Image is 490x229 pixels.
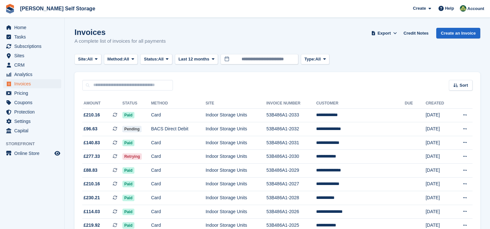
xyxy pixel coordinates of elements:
span: Paid [122,209,134,215]
span: Site: [78,56,87,62]
a: menu [3,126,61,135]
a: menu [3,107,61,116]
span: £219.92 [84,222,100,229]
span: £88.83 [84,167,97,174]
span: Paid [122,140,134,146]
span: £210.16 [84,180,100,187]
span: All [124,56,129,62]
th: Method [151,98,205,109]
td: [DATE] [426,205,453,219]
span: Paid [122,222,134,229]
span: Retrying [122,153,142,160]
img: stora-icon-8386f47178a22dfd0bd8f6a31ec36ba5ce8667c1dd55bd0f319d3a0aa187defe.svg [5,4,15,14]
span: Sort [460,82,468,89]
td: Indoor Storage Units [206,177,267,191]
td: Card [151,136,205,150]
a: menu [3,98,61,107]
button: Type: All [301,54,329,65]
td: Indoor Storage Units [206,164,267,178]
a: menu [3,149,61,158]
td: Indoor Storage Units [206,122,267,136]
span: Paid [122,112,134,118]
td: 53B486A1-2033 [266,108,316,122]
span: Pricing [14,89,53,98]
th: Site [206,98,267,109]
span: Coupons [14,98,53,107]
a: menu [3,70,61,79]
th: Invoice Number [266,98,316,109]
td: 53B486A1-2028 [266,191,316,205]
a: menu [3,60,61,70]
a: menu [3,42,61,51]
span: £140.83 [84,139,100,146]
td: Card [151,164,205,178]
td: Card [151,177,205,191]
button: Method: All [104,54,138,65]
span: CRM [14,60,53,70]
span: Status: [144,56,158,62]
span: Pending [122,126,142,132]
a: Credit Notes [401,28,431,38]
span: All [315,56,321,62]
span: Paid [122,167,134,174]
span: Capital [14,126,53,135]
span: Method: [108,56,124,62]
td: Indoor Storage Units [206,108,267,122]
th: Created [426,98,453,109]
span: £210.16 [84,112,100,118]
td: Indoor Storage Units [206,205,267,219]
td: Card [151,150,205,164]
span: £230.21 [84,194,100,201]
td: Indoor Storage Units [206,150,267,164]
td: Indoor Storage Units [206,191,267,205]
span: Subscriptions [14,42,53,51]
td: 53B486A1-2026 [266,205,316,219]
span: Tasks [14,32,53,41]
td: [DATE] [426,122,453,136]
button: Last 12 months [175,54,218,65]
td: Card [151,205,205,219]
a: Preview store [53,149,61,157]
a: menu [3,32,61,41]
a: menu [3,23,61,32]
a: menu [3,117,61,126]
span: Storefront [6,141,64,147]
td: [DATE] [426,136,453,150]
td: Indoor Storage Units [206,136,267,150]
td: 53B486A1-2031 [266,136,316,150]
span: Create [413,5,426,12]
span: Type: [304,56,315,62]
th: Due [405,98,426,109]
td: [DATE] [426,164,453,178]
a: menu [3,51,61,60]
td: BACS Direct Debit [151,122,205,136]
span: £96.63 [84,125,97,132]
td: Card [151,191,205,205]
td: 53B486A1-2027 [266,177,316,191]
td: [DATE] [426,177,453,191]
span: £277.33 [84,153,100,160]
th: Status [122,98,151,109]
td: 53B486A1-2029 [266,164,316,178]
th: Amount [82,98,122,109]
td: 53B486A1-2032 [266,122,316,136]
span: All [158,56,164,62]
span: Paid [122,195,134,201]
img: Julie Williams [460,5,466,12]
span: Account [467,5,484,12]
a: menu [3,79,61,88]
span: Invoices [14,79,53,88]
span: Paid [122,181,134,187]
button: Site: All [74,54,101,65]
td: [DATE] [426,150,453,164]
td: 53B486A1-2030 [266,150,316,164]
span: Home [14,23,53,32]
span: Help [445,5,454,12]
button: Status: All [140,54,172,65]
a: menu [3,89,61,98]
span: Protection [14,107,53,116]
td: [DATE] [426,108,453,122]
span: Online Store [14,149,53,158]
span: Export [378,30,391,37]
span: All [87,56,93,62]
